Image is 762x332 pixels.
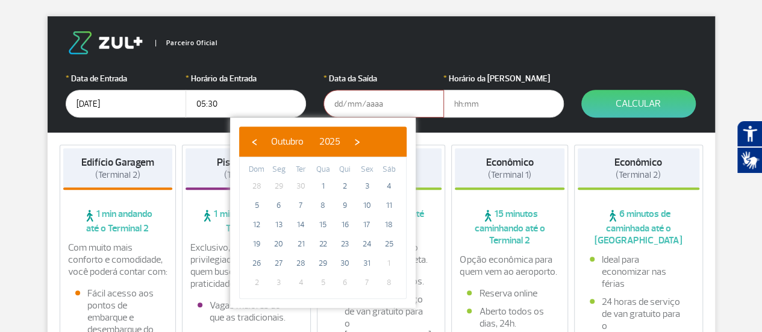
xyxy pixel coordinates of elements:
[291,215,310,234] span: 14
[263,133,311,151] button: Outubro
[334,163,356,177] th: weekday
[291,234,310,254] span: 21
[290,163,312,177] th: weekday
[198,299,295,324] li: Vagas maiores do que as tradicionais.
[323,90,444,117] input: dd/mm/aaaa
[247,215,266,234] span: 12
[186,208,307,234] span: 1 min andando até o Terminal 2
[614,156,662,169] strong: Econômico
[379,196,399,215] span: 11
[245,134,366,146] bs-datepicker-navigation-view: ​ ​ ​
[247,273,266,292] span: 2
[268,163,290,177] th: weekday
[357,196,376,215] span: 10
[313,234,333,254] span: 22
[223,169,269,181] span: (Terminal 2)
[443,90,564,117] input: hh:mm
[66,72,186,85] label: Data de Entrada
[95,169,140,181] span: (Terminal 2)
[63,208,173,234] span: 1 min andando até o Terminal 2
[379,273,399,292] span: 8
[336,254,355,273] span: 30
[379,234,399,254] span: 25
[68,242,168,278] p: Com muito mais conforto e comodidade, você poderá contar com:
[269,234,289,254] span: 20
[247,196,266,215] span: 5
[616,169,661,181] span: (Terminal 2)
[155,40,217,46] span: Parceiro Oficial
[81,156,154,169] strong: Edifício Garagem
[379,177,399,196] span: 4
[443,72,564,85] label: Horário da [PERSON_NAME]
[336,273,355,292] span: 6
[269,273,289,292] span: 3
[319,136,340,148] span: 2025
[216,156,276,169] strong: Piso Premium
[291,177,310,196] span: 30
[348,133,366,151] button: ›
[467,305,552,330] li: Aberto todos os dias, 24h.
[190,242,302,290] p: Exclusivo, com localização privilegiada e ideal para quem busca conforto e praticidade.
[313,177,333,196] span: 1
[737,121,762,174] div: Plugin de acessibilidade da Hand Talk.
[581,90,696,117] button: Calcular
[379,215,399,234] span: 18
[336,234,355,254] span: 23
[312,163,334,177] th: weekday
[488,169,531,181] span: (Terminal 1)
[357,254,376,273] span: 31
[313,254,333,273] span: 29
[336,196,355,215] span: 9
[455,208,564,246] span: 15 minutos caminhando até o Terminal 2
[186,90,306,117] input: hh:mm
[467,287,552,299] li: Reserva online
[323,72,444,85] label: Data da Saída
[311,133,348,151] button: 2025
[291,273,310,292] span: 4
[379,254,399,273] span: 1
[66,90,186,117] input: dd/mm/aaaa
[737,121,762,147] button: Abrir recursos assistivos.
[313,273,333,292] span: 5
[486,156,534,169] strong: Econômico
[336,215,355,234] span: 16
[269,215,289,234] span: 13
[313,215,333,234] span: 15
[378,163,400,177] th: weekday
[247,234,266,254] span: 19
[245,133,263,151] button: ‹
[357,177,376,196] span: 3
[269,196,289,215] span: 6
[230,117,416,308] bs-datepicker-container: calendar
[336,177,355,196] span: 2
[271,136,304,148] span: Outubro
[246,163,268,177] th: weekday
[247,177,266,196] span: 28
[737,147,762,174] button: Abrir tradutor de língua de sinais.
[357,215,376,234] span: 17
[357,234,376,254] span: 24
[291,196,310,215] span: 7
[247,254,266,273] span: 26
[269,254,289,273] span: 27
[66,31,145,54] img: logo-zul.png
[269,177,289,196] span: 29
[357,273,376,292] span: 7
[291,254,310,273] span: 28
[356,163,378,177] th: weekday
[590,254,687,290] li: Ideal para economizar nas férias
[186,72,306,85] label: Horário da Entrada
[313,196,333,215] span: 8
[578,208,699,246] span: 6 minutos de caminhada até o [GEOGRAPHIC_DATA]
[460,254,560,278] p: Opção econômica para quem vem ao aeroporto.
